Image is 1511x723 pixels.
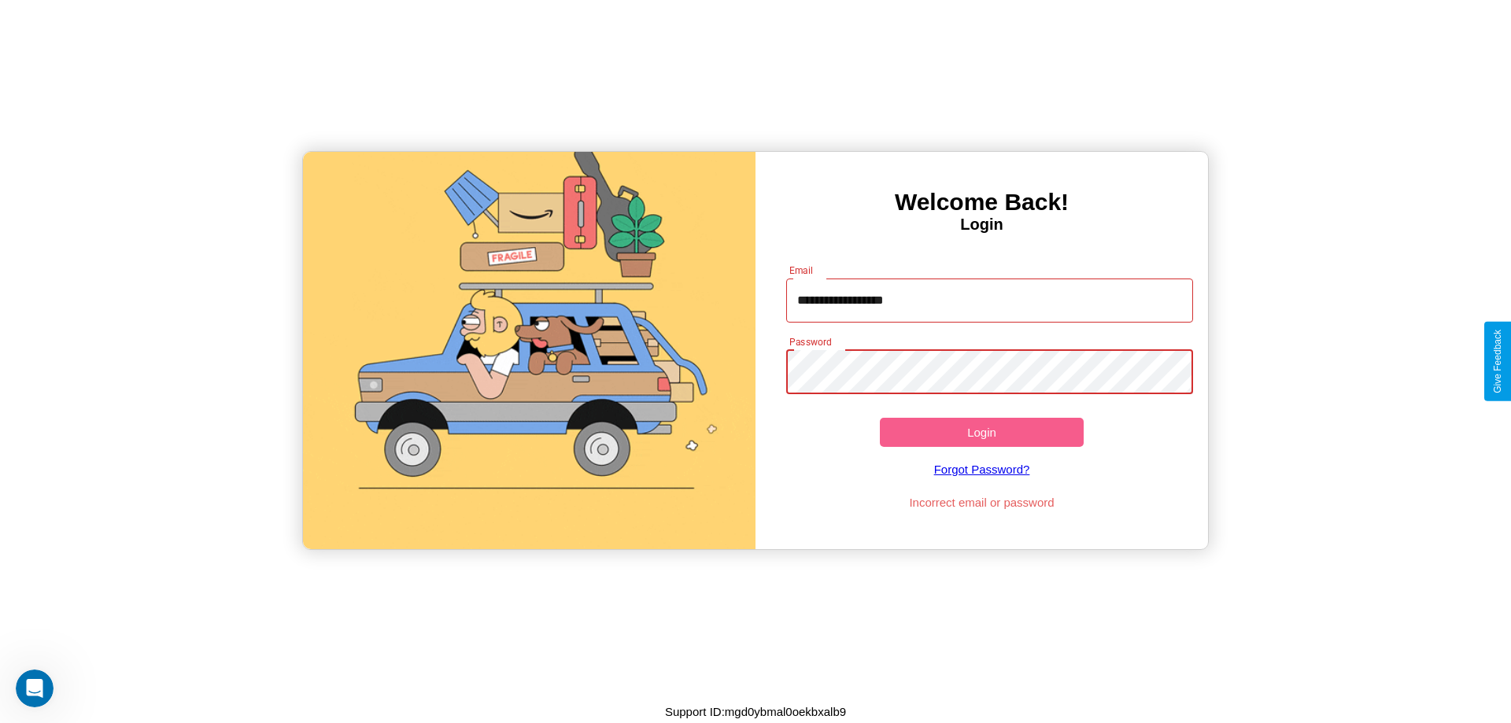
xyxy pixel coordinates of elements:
iframe: Intercom live chat [16,670,54,707]
label: Email [789,264,814,277]
p: Incorrect email or password [778,492,1186,513]
label: Password [789,335,831,349]
a: Forgot Password? [778,447,1186,492]
button: Login [880,418,1084,447]
h3: Welcome Back! [755,189,1208,216]
h4: Login [755,216,1208,234]
img: gif [303,152,755,549]
div: Give Feedback [1492,330,1503,393]
p: Support ID: mgd0ybmal0oekbxalb9 [665,701,846,722]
